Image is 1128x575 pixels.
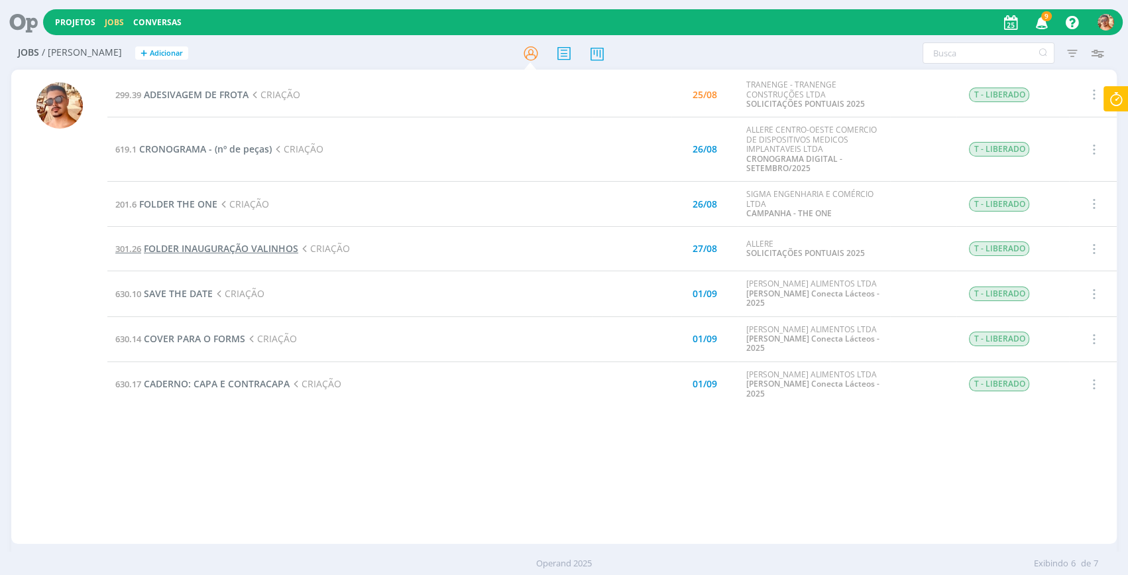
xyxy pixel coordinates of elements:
button: 9 [1027,11,1054,34]
a: [PERSON_NAME] Conecta Lácteos - 2025 [746,378,879,399]
img: V [36,82,83,129]
a: [PERSON_NAME] Conecta Lácteos - 2025 [746,288,879,308]
span: ADESIVAGEM DE FROTA [144,88,249,101]
span: T - LIBERADO [969,332,1029,346]
button: Jobs [101,17,128,28]
a: 301.26FOLDER INAUGURAÇÃO VALINHOS [115,242,298,255]
span: T - LIBERADO [969,197,1029,212]
span: 201.6 [115,198,137,210]
span: 630.14 [115,333,141,345]
span: Exibindo [1034,557,1068,570]
a: SOLICITAÇÕES PONTUAIS 2025 [746,98,864,109]
span: 630.10 [115,288,141,300]
a: CAMPANHA - THE ONE [746,208,831,219]
div: [PERSON_NAME] ALIMENTOS LTDA [746,325,882,353]
a: 630.14COVER PARA O FORMS [115,332,245,345]
div: 01/09 [693,334,717,344]
input: Busca [923,42,1054,64]
span: CRIAÇÃO [249,88,300,101]
button: V [1097,11,1115,34]
div: 01/09 [693,379,717,389]
span: FOLDER INAUGURAÇÃO VALINHOS [144,242,298,255]
span: 619.1 [115,143,137,155]
div: 01/09 [693,289,717,298]
a: CRONOGRAMA DIGITAL - SETEMBRO/2025 [746,153,842,174]
span: SAVE THE DATE [144,287,213,300]
span: 7 [1094,557,1098,570]
a: Conversas [133,17,182,28]
button: Projetos [51,17,99,28]
span: CRONOGRAMA - (nº de peças) [139,143,272,155]
div: ALLERE [746,239,882,259]
span: T - LIBERADO [969,88,1029,102]
a: 299.39ADESIVAGEM DE FROTA [115,88,249,101]
span: 301.26 [115,243,141,255]
div: 26/08 [693,145,717,154]
a: [PERSON_NAME] Conecta Lácteos - 2025 [746,333,879,353]
a: 201.6FOLDER THE ONE [115,198,217,210]
span: T - LIBERADO [969,142,1029,157]
span: CADERNO: CAPA E CONTRACAPA [144,377,290,390]
span: COVER PARA O FORMS [144,332,245,345]
span: 6 [1071,557,1076,570]
span: + [141,46,147,60]
div: TRANENGE - TRANENGE CONSTRUÇÕES LTDA [746,80,882,109]
span: CRIAÇÃO [290,377,341,390]
span: CRIAÇÃO [217,198,269,210]
span: CRIAÇÃO [245,332,297,345]
button: +Adicionar [135,46,188,60]
span: FOLDER THE ONE [139,198,217,210]
div: ALLERE CENTRO-OESTE COMERCIO DE DISPOSITIVOS MEDICOS IMPLANTAVEIS LTDA [746,125,882,173]
a: 619.1CRONOGRAMA - (nº de peças) [115,143,272,155]
div: [PERSON_NAME] ALIMENTOS LTDA [746,279,882,308]
span: 9 [1041,11,1052,21]
img: V [1098,14,1114,31]
span: T - LIBERADO [969,241,1029,256]
a: Jobs [105,17,124,28]
span: T - LIBERADO [969,377,1029,391]
span: 630.17 [115,378,141,390]
div: 25/08 [693,90,717,99]
span: / [PERSON_NAME] [42,47,122,58]
div: 27/08 [693,244,717,253]
span: CRIAÇÃO [298,242,350,255]
span: de [1081,557,1091,570]
a: Projetos [55,17,95,28]
div: [PERSON_NAME] ALIMENTOS LTDA [746,370,882,399]
a: 630.10SAVE THE DATE [115,287,213,300]
a: SOLICITAÇÕES PONTUAIS 2025 [746,247,864,259]
button: Conversas [129,17,186,28]
span: CRIAÇÃO [213,287,264,300]
div: SIGMA ENGENHARIA E COMÉRCIO LTDA [746,190,882,218]
span: CRIAÇÃO [272,143,323,155]
div: 26/08 [693,200,717,209]
a: 630.17CADERNO: CAPA E CONTRACAPA [115,377,290,390]
span: T - LIBERADO [969,287,1029,301]
span: Adicionar [150,49,183,58]
span: 299.39 [115,89,141,101]
span: Jobs [18,47,39,58]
